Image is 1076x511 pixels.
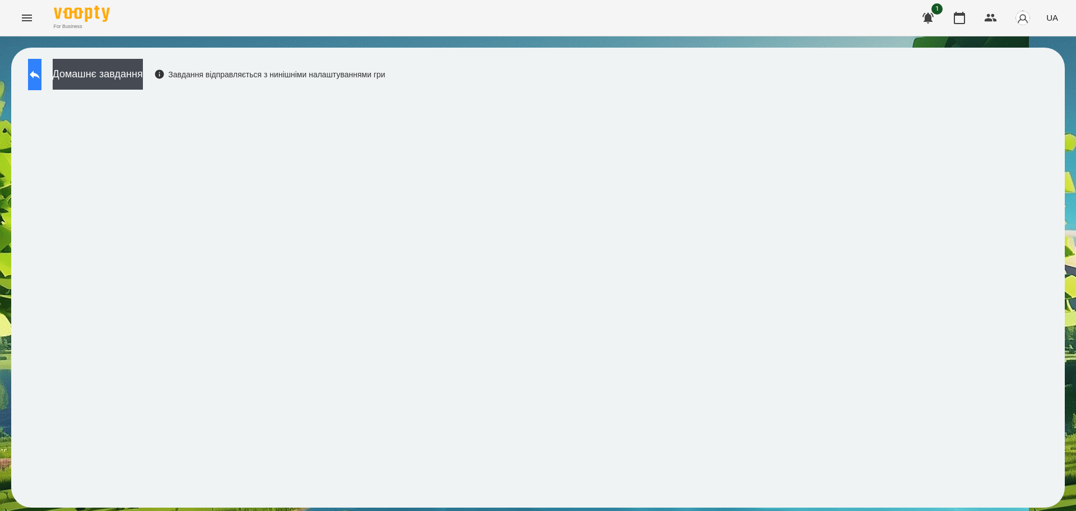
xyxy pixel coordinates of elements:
span: For Business [54,23,110,30]
button: Домашнє завдання [53,59,143,90]
span: UA [1046,12,1058,24]
div: Завдання відправляється з нинішніми налаштуваннями гри [154,69,386,80]
button: Menu [13,4,40,31]
button: UA [1042,7,1063,28]
span: 1 [931,3,943,15]
img: Voopty Logo [54,6,110,22]
img: avatar_s.png [1015,10,1031,26]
